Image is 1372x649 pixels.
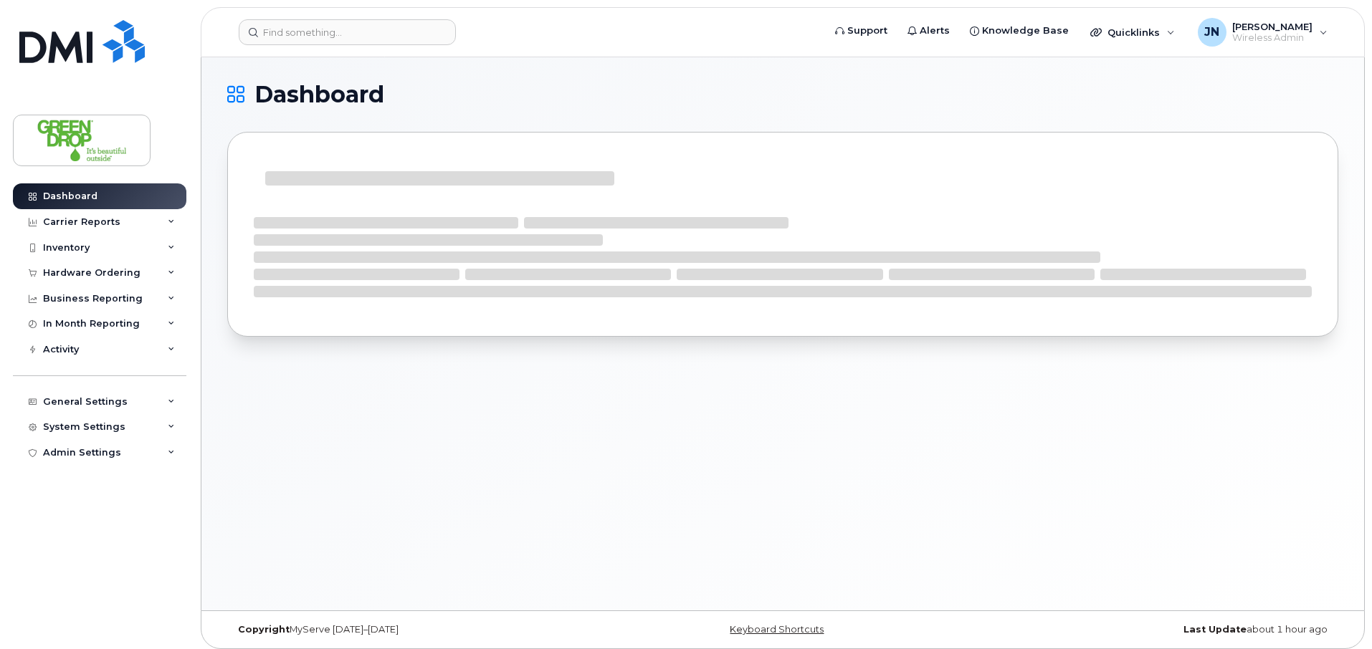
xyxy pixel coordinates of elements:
span: Dashboard [254,84,384,105]
strong: Copyright [238,624,290,635]
div: about 1 hour ago [968,624,1338,635]
div: MyServe [DATE]–[DATE] [227,624,598,635]
a: Keyboard Shortcuts [730,624,824,635]
strong: Last Update [1183,624,1247,635]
